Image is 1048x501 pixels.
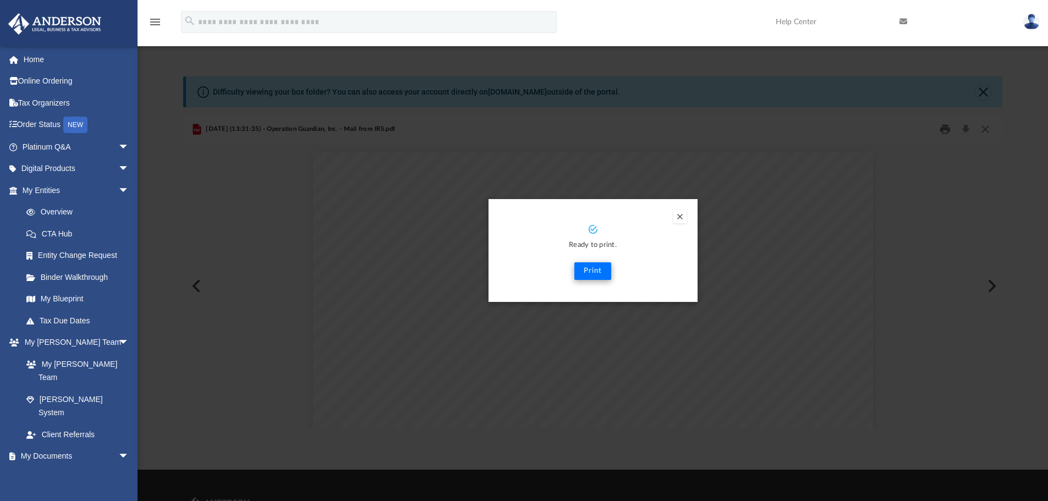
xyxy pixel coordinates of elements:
[5,13,105,35] img: Anderson Advisors Platinum Portal
[15,266,146,288] a: Binder Walkthrough
[15,288,140,310] a: My Blueprint
[8,445,140,467] a: My Documentsarrow_drop_down
[15,223,146,245] a: CTA Hub
[184,15,196,27] i: search
[15,201,146,223] a: Overview
[1023,14,1040,30] img: User Pic
[118,158,140,180] span: arrow_drop_down
[15,423,140,445] a: Client Referrals
[8,136,146,158] a: Platinum Q&Aarrow_drop_down
[8,114,146,136] a: Order StatusNEW
[574,262,611,280] button: Print
[118,179,140,202] span: arrow_drop_down
[149,15,162,29] i: menu
[63,117,87,133] div: NEW
[8,92,146,114] a: Tax Organizers
[15,245,146,267] a: Entity Change Request
[8,70,146,92] a: Online Ordering
[15,353,135,388] a: My [PERSON_NAME] Team
[118,332,140,354] span: arrow_drop_down
[8,158,146,180] a: Digital Productsarrow_drop_down
[118,445,140,468] span: arrow_drop_down
[8,332,140,354] a: My [PERSON_NAME] Teamarrow_drop_down
[15,388,140,423] a: [PERSON_NAME] System
[183,115,1003,428] div: Preview
[500,239,687,252] p: Ready to print.
[149,21,162,29] a: menu
[15,310,146,332] a: Tax Due Dates
[8,48,146,70] a: Home
[118,136,140,158] span: arrow_drop_down
[8,179,146,201] a: My Entitiesarrow_drop_down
